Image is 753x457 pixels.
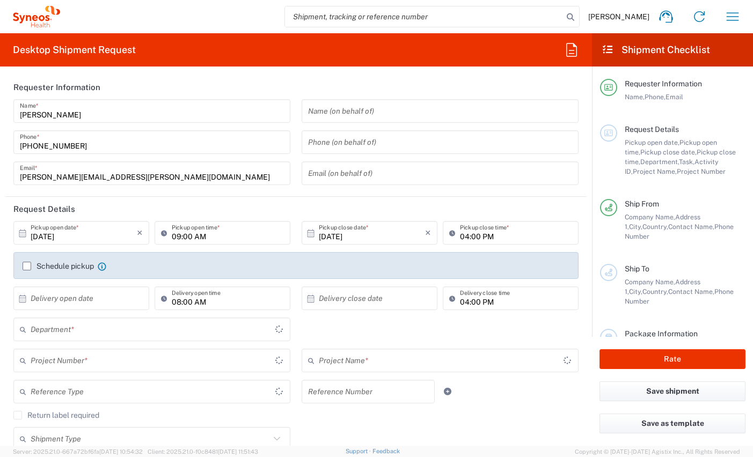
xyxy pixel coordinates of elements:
span: Name, [625,93,645,101]
span: Phone, [645,93,666,101]
h2: Requester Information [13,82,100,93]
span: City, [629,223,642,231]
i: × [425,224,431,241]
span: Client: 2025.21.0-f0c8481 [148,448,258,455]
input: Shipment, tracking or reference number [285,6,563,27]
button: Save as template [600,414,745,433]
span: Pickup close date, [640,148,697,156]
span: Pickup open date, [625,138,679,146]
h2: Desktop Shipment Request [13,43,136,56]
span: Company Name, [625,278,675,286]
span: Company Name, [625,213,675,221]
span: City, [629,288,642,296]
span: Country, [642,223,668,231]
label: Return label required [13,411,99,419]
i: × [137,224,143,241]
span: Server: 2025.21.0-667a72bf6fa [13,448,143,455]
span: [DATE] 10:54:32 [99,448,143,455]
a: Support [346,448,372,454]
span: Country, [642,288,668,296]
button: Rate [600,349,745,369]
a: Feedback [372,448,400,454]
span: Project Number [677,167,726,175]
span: Contact Name, [668,288,714,296]
span: Ship From [625,200,659,208]
button: Save shipment [600,381,745,401]
span: [DATE] 11:51:43 [218,448,258,455]
label: Schedule pickup [23,262,94,270]
span: Ship To [625,264,649,273]
span: Copyright © [DATE]-[DATE] Agistix Inc., All Rights Reserved [575,447,740,456]
span: Department, [640,158,679,166]
span: Email [666,93,683,101]
span: Project Name, [633,167,677,175]
h2: Request Details [13,204,75,215]
span: Contact Name, [668,223,714,231]
h2: Shipment Checklist [602,43,710,56]
span: [PERSON_NAME] [588,12,649,21]
span: Request Details [625,125,679,134]
a: Add Reference [440,384,455,399]
span: Package Information [625,329,698,338]
span: Task, [679,158,694,166]
span: Requester Information [625,79,702,88]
